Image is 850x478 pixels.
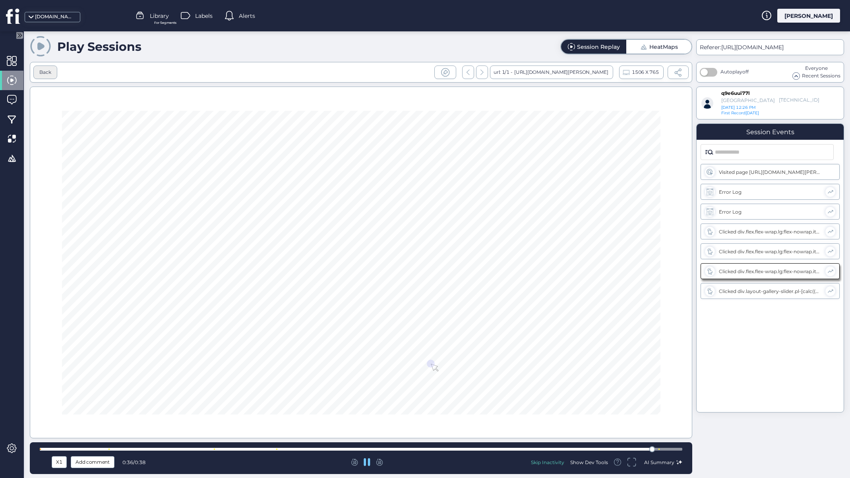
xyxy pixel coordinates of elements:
span: Alerts [239,12,255,20]
div: [DATE] 12:26 PM [721,105,784,110]
div: Play Sessions [57,39,141,54]
div: Visited page [URL][DOMAIN_NAME][PERSON_NAME] [719,169,822,175]
div: [DATE] [721,110,764,116]
div: [DOMAIN_NAME] [35,13,75,21]
span: Library [150,12,169,20]
div: HeatMaps [649,44,678,50]
span: AI Summary [644,459,674,465]
div: Everyone [792,65,840,72]
div: [PERSON_NAME] [777,9,840,23]
div: [GEOGRAPHIC_DATA] [721,97,775,103]
span: Labels [195,12,213,20]
div: X1 [54,458,65,466]
span: Recent Sessions [802,72,840,80]
div: Clicked div.layout-gallery-slider.pl-[calc((100vw-1260px)/2)].min-[1500px]:pl-0.slick-initialized... [719,288,821,294]
div: Show Dev Tools [570,459,608,466]
span: Referer: [700,44,721,51]
span: For Segments [154,20,176,25]
span: Add comment [76,458,110,466]
div: Clicked div.flex.flex-wrap.lg:flex-nowrap.items-start.w-full.max-w-[1290px].mx-auto.mt-[30px].md:... [719,268,821,274]
div: Session Events [746,128,794,136]
div: / [122,459,150,465]
div: q9e6uui77l [721,90,760,97]
span: off [742,69,749,75]
div: Skip Inactivity [531,459,564,466]
span: First Record [721,110,745,116]
div: url: 1/1 - [490,66,613,79]
div: Back [39,69,51,76]
div: Clicked div.flex.flex-wrap.lg:flex-nowrap.items-start.w-full.max-w-[1290px].mx-auto.mt-[30px].md:... [719,249,821,254]
div: Clicked div.flex.flex-wrap.lg:flex-nowrap.items-start.w-full.max-w-[1290px].mx-auto.mt-[30px].md:... [719,229,821,235]
div: Error Log [719,189,821,195]
span: 1506 X 765 [632,68,658,77]
div: Error Log [719,209,821,215]
span: 0:38 [135,459,145,465]
span: 0:36 [122,459,133,465]
div: [URL][DOMAIN_NAME][PERSON_NAME] [512,66,608,79]
span: Autoplay [720,69,749,75]
div: [TECHNICAL_ID] [779,97,810,104]
div: Session Replay [577,44,620,50]
span: [URL][DOMAIN_NAME] [721,44,784,51]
